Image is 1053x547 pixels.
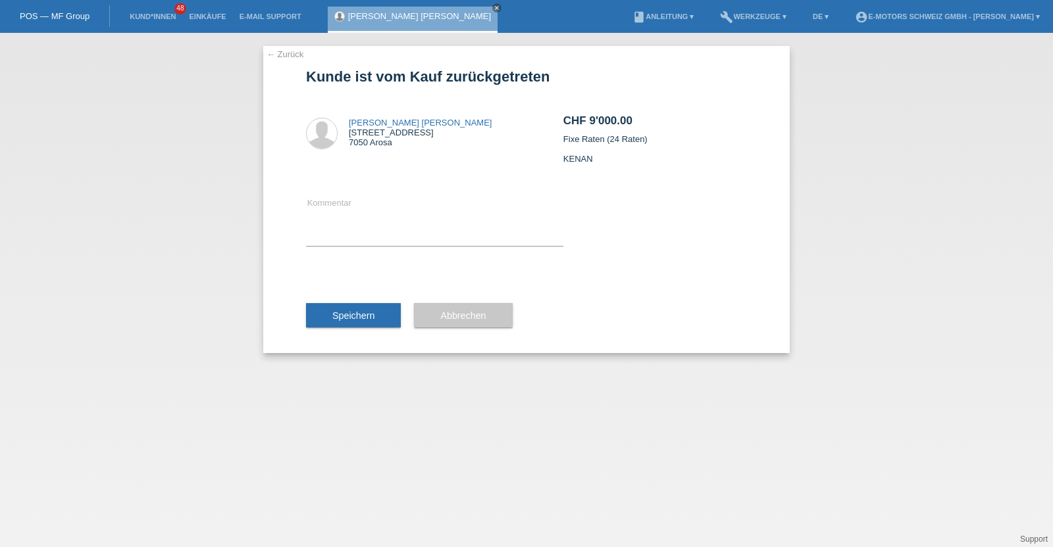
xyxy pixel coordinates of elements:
[349,118,492,128] a: [PERSON_NAME] [PERSON_NAME]
[348,11,491,21] a: [PERSON_NAME] [PERSON_NAME]
[414,303,512,328] button: Abbrechen
[626,12,700,20] a: bookAnleitung ▾
[720,11,733,24] i: build
[855,11,868,24] i: account_circle
[332,310,374,321] span: Speichern
[123,12,182,20] a: Kund*innen
[182,12,232,20] a: Einkäufe
[233,12,308,20] a: E-Mail Support
[1020,535,1048,544] a: Support
[174,3,186,14] span: 48
[20,11,90,21] a: POS — MF Group
[349,118,492,147] div: [STREET_ADDRESS] 7050 Arosa
[440,310,486,321] span: Abbrechen
[306,303,401,328] button: Speichern
[713,12,793,20] a: buildWerkzeuge ▾
[492,3,501,12] a: close
[848,12,1046,20] a: account_circleE-Motors Schweiz GmbH - [PERSON_NAME] ▾
[563,91,747,187] div: Fixe Raten (24 Raten) KENAN
[494,5,500,11] i: close
[632,11,646,24] i: book
[267,49,303,59] a: ← Zurück
[806,12,835,20] a: DE ▾
[306,68,747,85] h1: Kunde ist vom Kauf zurückgetreten
[563,114,747,134] h2: CHF 9'000.00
